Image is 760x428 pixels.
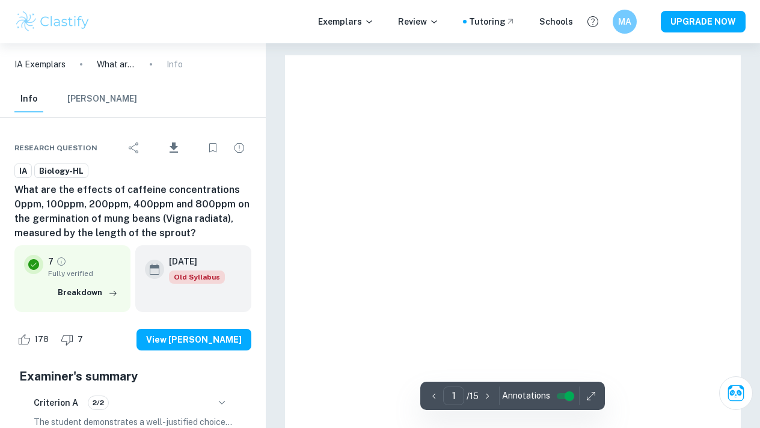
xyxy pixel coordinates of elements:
[583,11,603,32] button: Help and Feedback
[97,58,135,71] p: What are the effects of caffeine concentrations 0ppm, 100ppm, 200ppm, 400ppm and 800ppm on the ge...
[539,15,573,28] a: Schools
[14,10,91,34] img: Clastify logo
[34,164,88,179] a: Biology-HL
[56,256,67,267] a: Grade fully verified
[34,396,78,409] h6: Criterion A
[28,334,55,346] span: 178
[48,255,54,268] p: 7
[318,15,374,28] p: Exemplars
[14,86,43,112] button: Info
[502,390,550,402] span: Annotations
[19,367,247,385] h5: Examiner's summary
[14,164,32,179] a: IA
[58,330,90,349] div: Dislike
[14,183,251,240] h6: What are the effects of caffeine concentrations 0ppm, 100ppm, 200ppm, 400ppm and 800ppm on the ge...
[35,165,88,177] span: Biology-HL
[467,390,479,403] p: / 15
[169,271,225,284] span: Old Syllabus
[169,255,215,268] h6: [DATE]
[136,329,251,350] button: View [PERSON_NAME]
[67,86,137,112] button: [PERSON_NAME]
[55,284,121,302] button: Breakdown
[227,136,251,160] div: Report issue
[719,376,753,410] button: Ask Clai
[618,15,632,28] h6: MA
[14,330,55,349] div: Like
[15,165,31,177] span: IA
[469,15,515,28] a: Tutoring
[169,271,225,284] div: Starting from the May 2025 session, the Biology IA requirements have changed. It's OK to refer to...
[613,10,637,34] button: MA
[14,58,66,71] a: IA Exemplars
[88,397,108,408] span: 2/2
[48,268,121,279] span: Fully verified
[14,142,97,153] span: Research question
[661,11,746,32] button: UPGRADE NOW
[167,58,183,71] p: Info
[398,15,439,28] p: Review
[201,136,225,160] div: Bookmark
[71,334,90,346] span: 7
[122,136,146,160] div: Share
[149,132,198,164] div: Download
